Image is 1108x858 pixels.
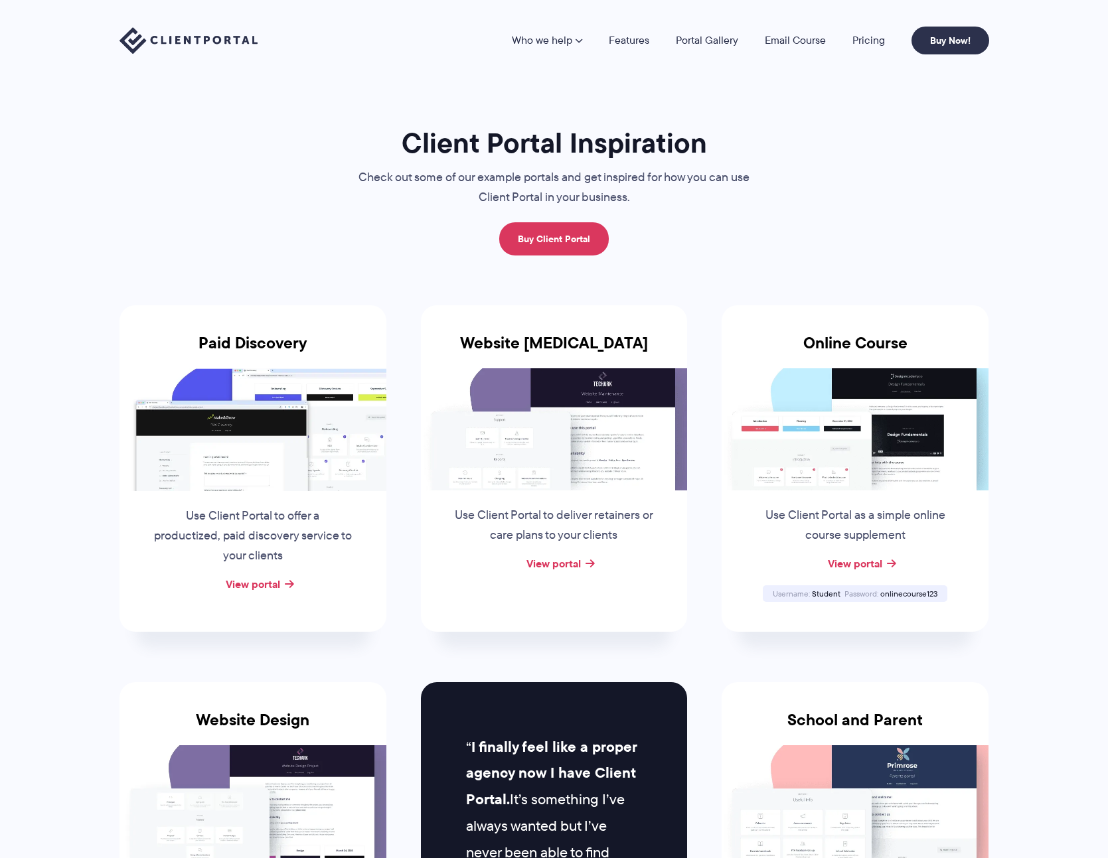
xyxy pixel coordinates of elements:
a: Features [609,35,649,46]
span: Password [844,588,878,599]
span: onlinecourse123 [880,588,937,599]
a: View portal [226,576,280,592]
a: Buy Now! [911,27,989,54]
h3: Website [MEDICAL_DATA] [421,334,688,368]
p: Use Client Portal as a simple online course supplement [754,506,956,545]
a: Buy Client Portal [499,222,609,255]
p: Use Client Portal to deliver retainers or care plans to your clients [453,506,655,545]
a: Who we help [512,35,582,46]
a: Email Course [765,35,826,46]
a: Pricing [852,35,885,46]
a: View portal [526,555,581,571]
p: Use Client Portal to offer a productized, paid discovery service to your clients [152,506,354,566]
h3: Online Course [722,334,989,368]
a: Portal Gallery [676,35,738,46]
strong: I finally feel like a proper agency now I have Client Portal. [466,736,637,811]
span: Student [812,588,840,599]
span: Username [773,588,810,599]
a: View portal [828,555,882,571]
h1: Client Portal Inspiration [332,125,777,161]
p: Check out some of our example portals and get inspired for how you can use Client Portal in your ... [332,168,777,208]
h3: School and Parent [722,711,989,745]
h3: Website Design [119,711,386,745]
h3: Paid Discovery [119,334,386,368]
